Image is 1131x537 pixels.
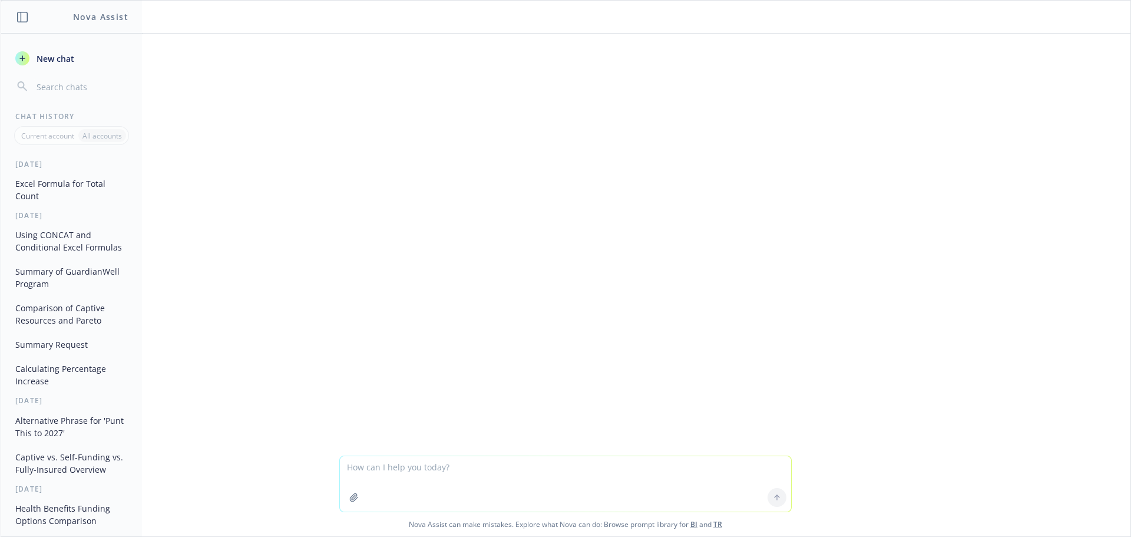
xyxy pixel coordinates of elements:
button: Health Benefits Funding Options Comparison [11,499,133,531]
button: Alternative Phrase for 'Punt This to 2027' [11,411,133,443]
div: [DATE] [1,484,142,494]
button: Summary of GuardianWell Program [11,262,133,294]
button: Using CONCAT and Conditional Excel Formulas [11,225,133,257]
p: Current account [21,131,74,141]
div: [DATE] [1,210,142,220]
h1: Nova Assist [73,11,128,23]
div: [DATE] [1,159,142,169]
button: Captive vs. Self-Funding vs. Fully-Insured Overview [11,447,133,479]
button: New chat [11,48,133,69]
button: Excel Formula for Total Count [11,174,133,206]
button: Summary Request [11,335,133,354]
div: Chat History [1,111,142,121]
span: Nova Assist can make mistakes. Explore what Nova can do: Browse prompt library for and [5,512,1126,536]
input: Search chats [34,78,128,95]
p: All accounts [82,131,122,141]
div: [DATE] [1,396,142,406]
a: TR [713,519,722,529]
button: Calculating Percentage Increase [11,359,133,391]
button: Comparison of Captive Resources and Pareto [11,298,133,330]
span: New chat [34,52,74,65]
a: BI [690,519,697,529]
